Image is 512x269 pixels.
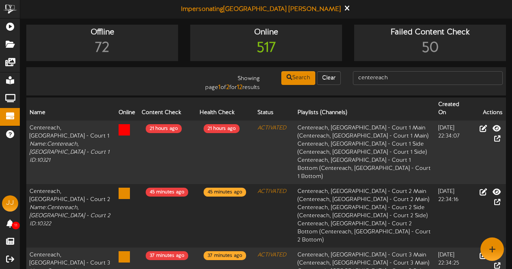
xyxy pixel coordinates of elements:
th: Actions [469,97,506,121]
div: 72 [28,38,176,59]
td: [DATE] 22:34:07 [435,121,469,184]
i: ACTIVATED [257,252,286,258]
i: ID: 10322 [30,221,51,227]
td: [DATE] 22:34:16 [435,184,469,248]
div: 21 hours ago [204,124,240,133]
div: Showing page of for results [185,70,266,92]
th: Name [26,97,115,121]
th: Created On [435,97,469,121]
i: ACTIVATED [257,189,286,195]
div: 45 minutes ago [146,188,188,197]
div: 37 minutes ago [146,251,188,260]
th: Health Check [196,97,254,121]
div: 37 minutes ago [204,251,246,260]
th: Status [254,97,294,121]
button: Clear [317,71,341,85]
div: 50 [356,38,504,59]
div: Failed Content Check [356,27,504,38]
div: Online [192,27,340,38]
i: ACTIVATED [257,125,286,131]
div: 45 minutes ago [204,188,246,197]
strong: 12 [237,84,242,91]
button: Search [281,71,315,85]
div: 517 [192,38,340,59]
td: Centereach, [GEOGRAPHIC_DATA] - Court 2 [26,184,115,248]
input: -- Search -- [353,71,503,85]
th: Playlists (Channels) [294,97,435,121]
strong: 2 [226,84,229,91]
td: Centereach, [GEOGRAPHIC_DATA] - Court 1 [26,121,115,184]
td: Centereach, [GEOGRAPHIC_DATA] - Court 2 Main ( Centereach, [GEOGRAPHIC_DATA] - Court 2 Main ) Cen... [294,184,435,248]
i: ID: 10321 [30,157,50,163]
i: Name: Centereach, [GEOGRAPHIC_DATA] - Court 2 [30,205,110,219]
th: Online [115,97,138,121]
td: Centereach, [GEOGRAPHIC_DATA] - Court 1 Main ( Centereach, [GEOGRAPHIC_DATA] - Court 1 Main ) Cen... [294,121,435,184]
th: Content Check [138,97,196,121]
div: Offline [28,27,176,38]
span: 11 [12,222,20,229]
div: 21 hours ago [146,124,182,133]
div: JJ [2,195,18,212]
strong: 1 [218,84,221,91]
i: Name: Centereach, [GEOGRAPHIC_DATA] - Court 1 [30,141,109,155]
